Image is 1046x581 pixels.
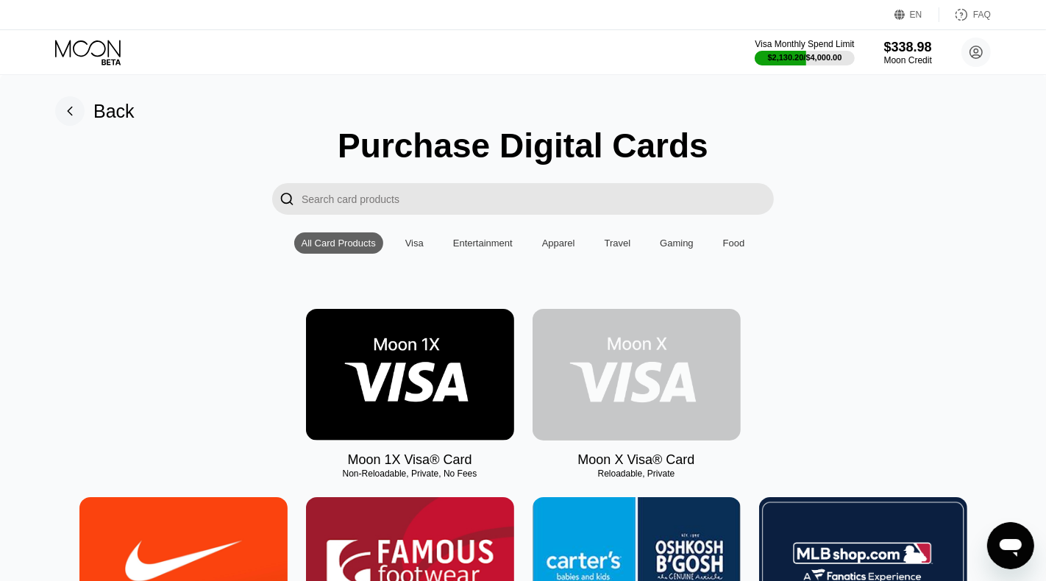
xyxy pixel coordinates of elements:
div: Travel [597,232,638,254]
div: Apparel [542,238,575,249]
input: Search card products [302,183,774,215]
div: Back [55,96,135,126]
div: Visa [398,232,431,254]
div: Apparel [535,232,583,254]
div: Entertainment [446,232,520,254]
div: $338.98 [884,40,932,55]
div: EN [910,10,922,20]
div: FAQ [939,7,991,22]
div: All Card Products [302,238,376,249]
div: Gaming [652,232,701,254]
div: Travel [605,238,631,249]
div: Entertainment [453,238,513,249]
div: Visa Monthly Spend Limit [755,39,854,49]
div: EN [894,7,939,22]
div:  [280,190,294,207]
div: Non-Reloadable, Private, No Fees [306,468,514,479]
div:  [272,183,302,215]
div: Back [93,101,135,122]
div: $2,130.20 / $4,000.00 [768,53,842,62]
div: Moon 1X Visa® Card [347,452,472,468]
div: Reloadable, Private [533,468,741,479]
div: Gaming [660,238,694,249]
div: Food [723,238,745,249]
div: Moon Credit [884,55,932,65]
iframe: Кнопка запуска окна обмена сообщениями [987,522,1034,569]
div: Visa [405,238,424,249]
div: Moon X Visa® Card [577,452,694,468]
div: $338.98Moon Credit [884,40,932,65]
div: Purchase Digital Cards [338,126,708,165]
div: Visa Monthly Spend Limit$2,130.20/$4,000.00 [755,39,854,65]
div: FAQ [973,10,991,20]
div: All Card Products [294,232,383,254]
div: Food [716,232,753,254]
